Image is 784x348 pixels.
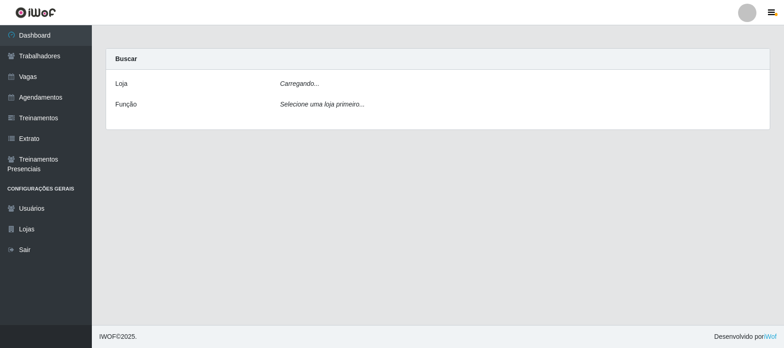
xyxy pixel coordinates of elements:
span: IWOF [99,333,116,340]
strong: Buscar [115,55,137,62]
i: Carregando... [280,80,320,87]
a: iWof [764,333,777,340]
span: Desenvolvido por [714,332,777,342]
label: Função [115,100,137,109]
img: CoreUI Logo [15,7,56,18]
i: Selecione uma loja primeiro... [280,101,365,108]
label: Loja [115,79,127,89]
span: © 2025 . [99,332,137,342]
